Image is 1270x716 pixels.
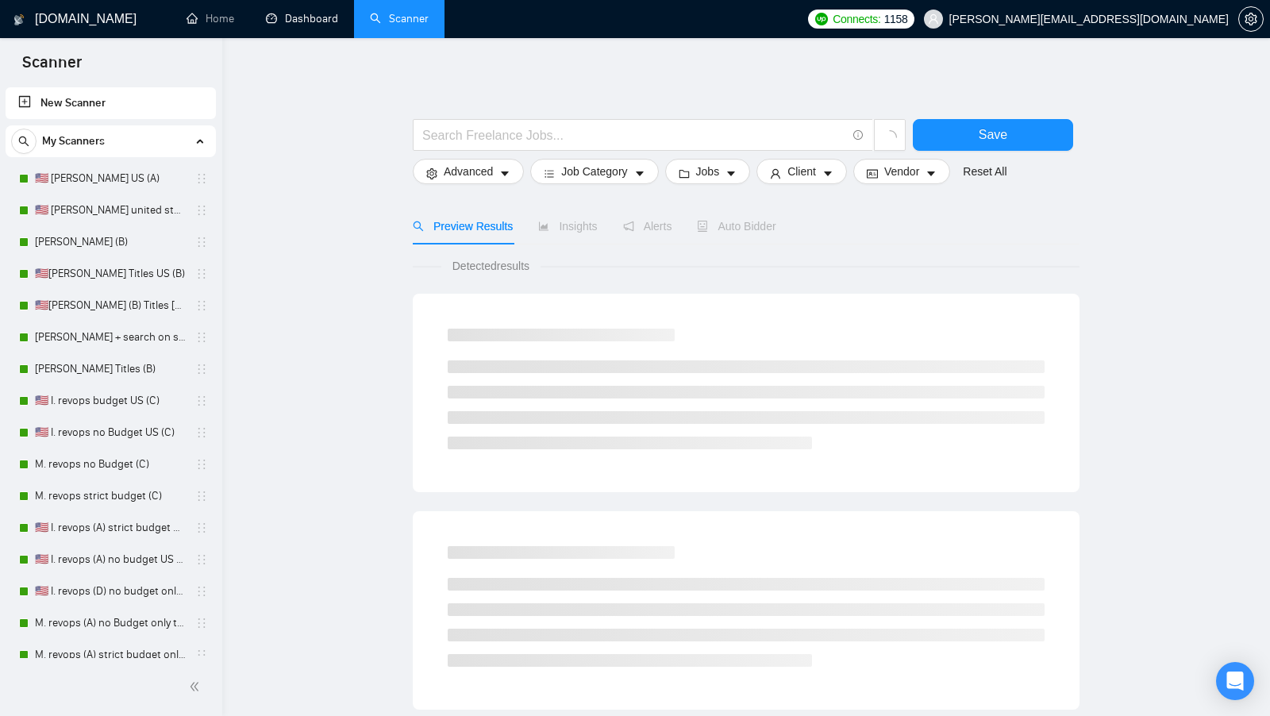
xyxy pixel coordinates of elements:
a: [PERSON_NAME] + search on skills (B) [35,321,186,353]
span: Advanced [444,163,493,180]
a: 🇺🇸 I. revops budget US (C) [35,385,186,417]
button: idcardVendorcaret-down [853,159,950,184]
span: My Scanners [42,125,105,157]
span: holder [195,299,208,312]
a: M. revops (A) strict budget only titles [35,639,186,671]
span: setting [426,167,437,179]
span: double-left [189,679,205,695]
a: dashboardDashboard [266,12,338,25]
button: folderJobscaret-down [665,159,751,184]
a: 🇺🇸 I. revops (D) no budget only titles [35,575,186,607]
span: setting [1239,13,1263,25]
span: holder [195,553,208,566]
span: holder [195,395,208,407]
span: user [770,167,781,179]
button: setting [1238,6,1264,32]
a: M. revops strict budget (C) [35,480,186,512]
span: Insights [538,220,597,233]
span: info-circle [853,130,864,141]
button: barsJob Categorycaret-down [530,159,658,184]
input: Search Freelance Jobs... [422,125,846,145]
span: holder [195,585,208,598]
span: Detected results [441,257,541,275]
span: caret-down [725,167,737,179]
span: 1158 [884,10,908,28]
span: search [413,221,424,232]
a: M. revops no Budget (C) [35,448,186,480]
span: Connects: [833,10,880,28]
img: upwork-logo.png [815,13,828,25]
span: idcard [867,167,878,179]
span: caret-down [634,167,645,179]
a: [PERSON_NAME] Titles (B) [35,353,186,385]
a: 🇺🇸 [PERSON_NAME] united states (A) [35,194,186,226]
span: notification [623,221,634,232]
a: 🇺🇸 [PERSON_NAME] US (A) [35,163,186,194]
span: search [12,136,36,147]
a: 🇺🇸 I. revops no Budget US (C) [35,417,186,448]
span: holder [195,204,208,217]
span: holder [195,649,208,661]
button: settingAdvancedcaret-down [413,159,524,184]
span: Vendor [884,163,919,180]
span: folder [679,167,690,179]
a: [PERSON_NAME] (B) [35,226,186,258]
a: 🇺🇸[PERSON_NAME] Titles US (B) [35,258,186,290]
span: Jobs [696,163,720,180]
span: holder [195,236,208,248]
span: caret-down [926,167,937,179]
a: homeHome [187,12,234,25]
li: New Scanner [6,87,216,119]
span: caret-down [822,167,833,179]
span: holder [195,268,208,280]
span: holder [195,363,208,375]
a: searchScanner [370,12,429,25]
span: loading [883,130,897,144]
span: holder [195,617,208,629]
span: holder [195,490,208,502]
span: user [928,13,939,25]
span: holder [195,522,208,534]
span: Alerts [623,220,672,233]
span: holder [195,172,208,185]
span: robot [697,221,708,232]
a: New Scanner [18,87,203,119]
span: Client [787,163,816,180]
span: bars [544,167,555,179]
span: holder [195,426,208,439]
a: 🇺🇸 I. revops (A) no budget US only titles [35,544,186,575]
span: Auto Bidder [697,220,775,233]
button: search [11,129,37,154]
div: Open Intercom Messenger [1216,662,1254,700]
a: setting [1238,13,1264,25]
button: Save [913,119,1073,151]
a: 🇺🇸 I. revops (A) strict budget US only titles [35,512,186,544]
a: 🇺🇸[PERSON_NAME] (B) Titles [GEOGRAPHIC_DATA] [35,290,186,321]
button: userClientcaret-down [756,159,847,184]
span: Save [979,125,1007,144]
span: Scanner [10,51,94,84]
span: holder [195,331,208,344]
span: caret-down [499,167,510,179]
span: holder [195,458,208,471]
span: area-chart [538,221,549,232]
a: M. revops (A) no Budget only titles [35,607,186,639]
span: Preview Results [413,220,513,233]
span: Job Category [561,163,627,180]
img: logo [13,7,25,33]
a: Reset All [963,163,1006,180]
